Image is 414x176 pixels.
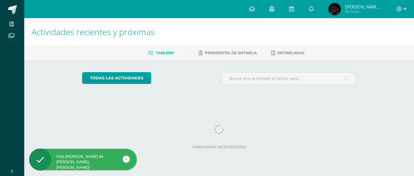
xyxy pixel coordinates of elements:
[329,3,341,15] img: 4c5583df56d83a0ca4c4c9116a01f95e.png
[345,9,382,14] span: Mi Perfil
[29,154,137,171] div: Hola [PERSON_NAME] de [PERSON_NAME], [PERSON_NAME]!
[82,145,356,149] label: Cargando actividades
[278,51,305,55] span: Entregadas
[205,51,257,55] span: Pendientes de entrega
[82,72,151,84] a: todas las Actividades
[222,72,356,84] input: Busca una actividad próxima aquí...
[32,26,155,38] span: Actividades recientes y próximas
[148,48,174,58] a: Tablero
[345,4,382,10] span: [PERSON_NAME] de [PERSON_NAME]
[156,51,174,55] span: Tablero
[199,48,257,58] a: Pendientes de entrega
[271,48,305,58] a: Entregadas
